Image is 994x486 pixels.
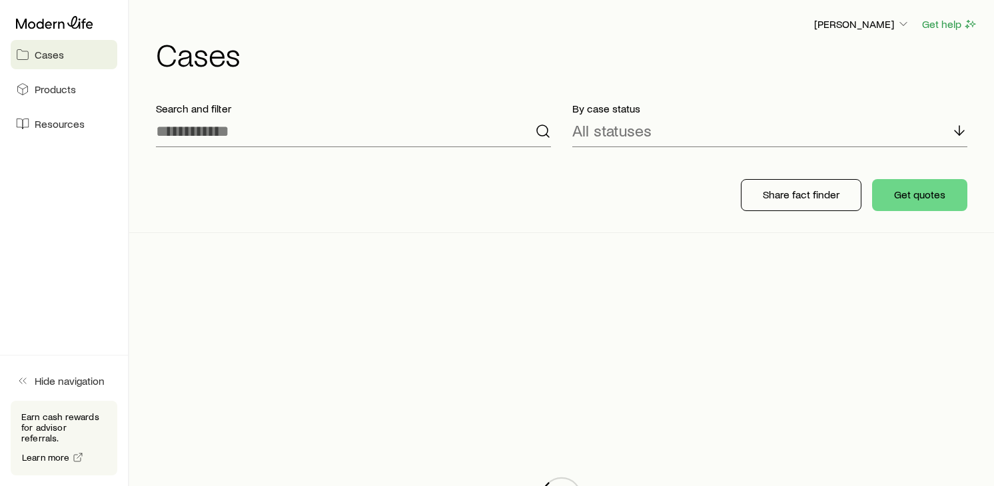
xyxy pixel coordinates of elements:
[11,401,117,475] div: Earn cash rewards for advisor referrals.Learn more
[35,117,85,130] span: Resources
[35,48,64,61] span: Cases
[921,17,978,32] button: Get help
[156,38,978,70] h1: Cases
[21,411,107,443] p: Earn cash rewards for advisor referrals.
[11,366,117,395] button: Hide navigation
[156,102,551,115] p: Search and filter
[814,17,910,31] p: [PERSON_NAME]
[11,40,117,69] a: Cases
[35,83,76,96] span: Products
[35,374,105,387] span: Hide navigation
[22,453,70,462] span: Learn more
[763,188,839,201] p: Share fact finder
[572,121,652,140] p: All statuses
[872,179,967,211] button: Get quotes
[572,102,967,115] p: By case status
[11,75,117,104] a: Products
[813,17,911,33] button: [PERSON_NAME]
[741,179,861,211] button: Share fact finder
[11,109,117,138] a: Resources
